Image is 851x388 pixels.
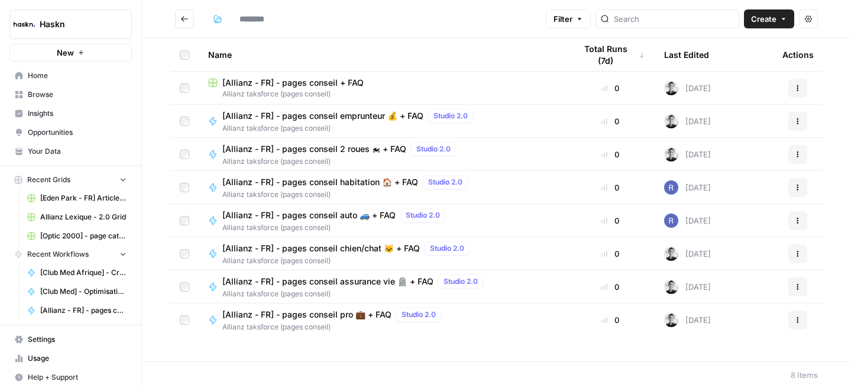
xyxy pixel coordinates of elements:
[9,142,132,161] a: Your Data
[9,85,132,104] a: Browse
[208,274,556,299] a: [Allianz - FR] - pages conseil assurance vie 🪦 + FAQStudio 2.0Allianz taksforce (pages conseil)
[208,109,556,134] a: [Allianz - FR] - pages conseil emprunteur 💰 + FAQStudio 2.0Allianz taksforce (pages conseil)
[22,208,132,227] a: Allianz Lexique - 2.0 Grid
[664,147,711,161] div: [DATE]
[9,9,132,39] button: Workspace: Haskn
[22,263,132,282] a: [Club Med Afrique] - Création + FAQ
[664,247,711,261] div: [DATE]
[664,180,711,195] div: [DATE]
[575,215,645,227] div: 0
[222,276,433,287] span: [Allianz - FR] - pages conseil assurance vie 🪦 + FAQ
[57,47,74,59] span: New
[222,222,450,233] span: Allianz taksforce (pages conseil)
[22,189,132,208] a: [Eden Park - FR] Article de blog - 1000 mots
[664,313,711,327] div: [DATE]
[402,309,436,320] span: Studio 2.0
[40,267,127,278] span: [Club Med Afrique] - Création + FAQ
[575,115,645,127] div: 0
[664,114,711,128] div: [DATE]
[575,82,645,94] div: 0
[208,38,556,71] div: Name
[430,243,464,254] span: Studio 2.0
[22,301,132,320] a: [Allianz - FR] - pages conseil habitation 🏠 + FAQ
[554,13,572,25] span: Filter
[222,189,473,200] span: Allianz taksforce (pages conseil)
[22,227,132,245] a: [Optic 2000] - page catégorie + article de blog
[40,212,127,222] span: Allianz Lexique - 2.0 Grid
[208,142,556,167] a: [Allianz - FR] - pages conseil 2 roues 🏍 + FAQStudio 2.0Allianz taksforce (pages conseil)
[222,289,488,299] span: Allianz taksforce (pages conseil)
[9,245,132,263] button: Recent Workflows
[222,309,391,321] span: [Allianz - FR] - pages conseil pro 💼 + FAQ
[28,353,127,364] span: Usage
[208,308,556,332] a: [Allianz - FR] - pages conseil pro 💼 + FAQStudio 2.0Allianz taksforce (pages conseil)
[782,38,814,71] div: Actions
[664,313,678,327] img: 5iwot33yo0fowbxplqtedoh7j1jy
[664,247,678,261] img: 5iwot33yo0fowbxplqtedoh7j1jy
[28,372,127,383] span: Help + Support
[14,14,35,35] img: Haskn Logo
[575,38,645,71] div: Total Runs (7d)
[664,147,678,161] img: 5iwot33yo0fowbxplqtedoh7j1jy
[416,144,451,154] span: Studio 2.0
[9,123,132,142] a: Opportunities
[222,156,461,167] span: Allianz taksforce (pages conseil)
[664,114,678,128] img: 5iwot33yo0fowbxplqtedoh7j1jy
[222,209,396,221] span: [Allianz - FR] - pages conseil auto 🚙 + FAQ
[791,369,818,381] div: 8 Items
[28,146,127,157] span: Your Data
[208,241,556,266] a: [Allianz - FR] - pages conseil chien/chat 🐱 + FAQStudio 2.0Allianz taksforce (pages conseil)
[28,70,127,81] span: Home
[575,248,645,260] div: 0
[27,249,89,260] span: Recent Workflows
[28,334,127,345] span: Settings
[40,305,127,316] span: [Allianz - FR] - pages conseil habitation 🏠 + FAQ
[208,77,556,99] a: [Allianz - FR] - pages conseil + FAQAllianz taksforce (pages conseil)
[575,281,645,293] div: 0
[9,171,132,189] button: Recent Grids
[28,89,127,100] span: Browse
[546,9,591,28] button: Filter
[664,38,709,71] div: Last Edited
[28,127,127,138] span: Opportunities
[744,9,794,28] button: Create
[222,242,420,254] span: [Allianz - FR] - pages conseil chien/chat 🐱 + FAQ
[40,286,127,297] span: [Club Med] - Optimisation + FAQ
[175,9,194,28] button: Go back
[444,276,478,287] span: Studio 2.0
[664,180,678,195] img: u6bh93quptsxrgw026dpd851kwjs
[664,81,678,95] img: 5iwot33yo0fowbxplqtedoh7j1jy
[664,214,678,228] img: u6bh93quptsxrgw026dpd851kwjs
[406,210,440,221] span: Studio 2.0
[28,108,127,119] span: Insights
[664,280,711,294] div: [DATE]
[664,214,711,228] div: [DATE]
[664,81,711,95] div: [DATE]
[9,368,132,387] button: Help + Support
[9,349,132,368] a: Usage
[575,148,645,160] div: 0
[40,193,127,203] span: [Eden Park - FR] Article de blog - 1000 mots
[222,256,474,266] span: Allianz taksforce (pages conseil)
[664,280,678,294] img: 5iwot33yo0fowbxplqtedoh7j1jy
[222,176,418,188] span: [Allianz - FR] - pages conseil habitation 🏠 + FAQ
[222,77,364,89] span: [Allianz - FR] - pages conseil + FAQ
[208,208,556,233] a: [Allianz - FR] - pages conseil auto 🚙 + FAQStudio 2.0Allianz taksforce (pages conseil)
[433,111,468,121] span: Studio 2.0
[614,13,734,25] input: Search
[575,314,645,326] div: 0
[751,13,776,25] span: Create
[9,66,132,85] a: Home
[9,104,132,123] a: Insights
[9,330,132,349] a: Settings
[208,89,556,99] span: Allianz taksforce (pages conseil)
[428,177,462,187] span: Studio 2.0
[27,174,70,185] span: Recent Grids
[40,18,111,30] span: Haskn
[575,182,645,193] div: 0
[208,175,556,200] a: [Allianz - FR] - pages conseil habitation 🏠 + FAQStudio 2.0Allianz taksforce (pages conseil)
[222,110,423,122] span: [Allianz - FR] - pages conseil emprunteur 💰 + FAQ
[222,143,406,155] span: [Allianz - FR] - pages conseil 2 roues 🏍 + FAQ
[9,44,132,62] button: New
[40,231,127,241] span: [Optic 2000] - page catégorie + article de blog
